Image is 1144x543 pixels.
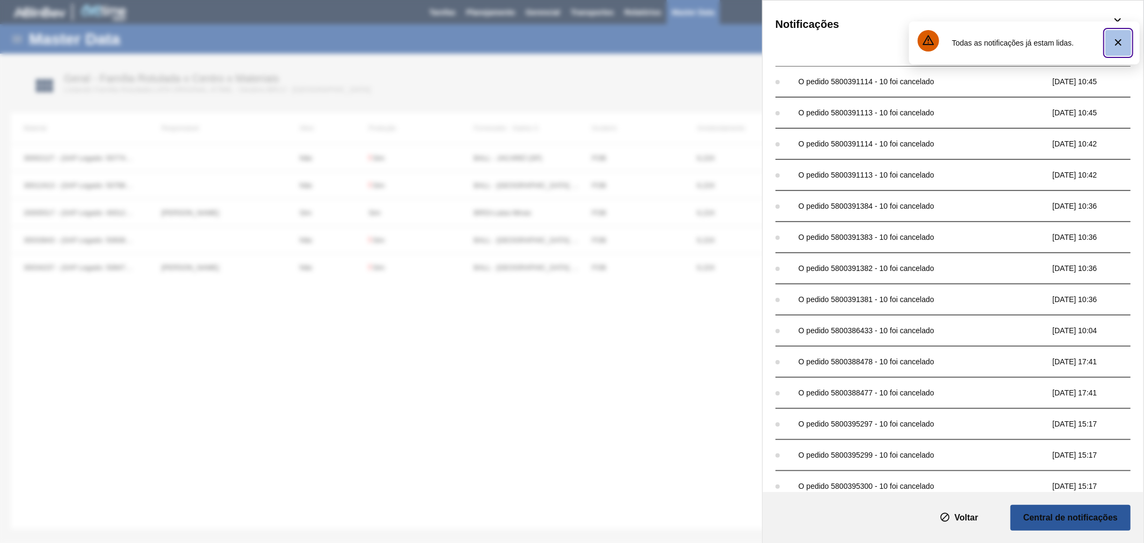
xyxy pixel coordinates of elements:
span: [DATE] 15:17 [1052,420,1141,428]
span: [DATE] 10:42 [1052,171,1141,179]
div: O pedido 5800391382 - 10 foi cancelado [799,264,1047,273]
div: O pedido 5800388477 - 10 foi cancelado [799,388,1047,397]
div: O pedido 5800391381 - 10 foi cancelado [799,295,1047,304]
span: [DATE] 17:41 [1052,388,1141,397]
div: O pedido 5800391384 - 10 foi cancelado [799,202,1047,210]
div: O pedido 5800391113 - 10 foi cancelado [799,108,1047,117]
div: O pedido 5800391114 - 10 foi cancelado [799,140,1047,148]
span: [DATE] 10:36 [1052,202,1141,210]
span: [DATE] 10:45 [1052,108,1141,117]
div: O pedido 5800391383 - 10 foi cancelado [799,233,1047,241]
span: [DATE] 10:45 [1052,77,1141,86]
div: O pedido 5800391113 - 10 foi cancelado [799,171,1047,179]
span: [DATE] 10:36 [1052,264,1141,273]
span: [DATE] 10:42 [1052,140,1141,148]
div: O pedido 5800386433 - 10 foi cancelado [799,326,1047,335]
span: [DATE] 10:36 [1052,233,1141,241]
span: [DATE] 15:17 [1052,482,1141,490]
span: [DATE] 10:04 [1052,326,1141,335]
span: [DATE] 17:41 [1052,357,1141,366]
div: O pedido 5800388478 - 10 foi cancelado [799,357,1047,366]
div: O pedido 5800395297 - 10 foi cancelado [799,420,1047,428]
div: O pedido 5800391114 - 10 foi cancelado [799,77,1047,86]
div: O pedido 5800395299 - 10 foi cancelado [799,451,1047,459]
span: [DATE] 10:36 [1052,295,1141,304]
span: [DATE] 15:17 [1052,451,1141,459]
div: O pedido 5800395300 - 10 foi cancelado [799,482,1047,490]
